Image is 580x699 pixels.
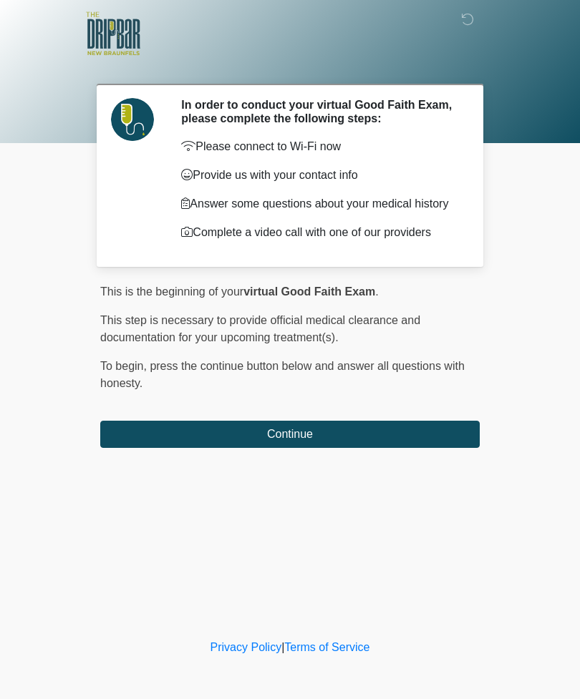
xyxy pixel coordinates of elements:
[181,224,458,241] p: Complete a video call with one of our providers
[243,285,375,298] strong: virtual Good Faith Exam
[281,641,284,653] a: |
[211,641,282,653] a: Privacy Policy
[111,98,154,141] img: Agent Avatar
[181,195,458,212] p: Answer some questions about your medical history
[100,360,465,389] span: press the continue button below and answer all questions with honesty.
[375,285,378,298] span: .
[100,360,150,372] span: To begin,
[181,167,458,184] p: Provide us with your contact info
[100,314,420,343] span: This step is necessary to provide official medical clearance and documentation for your upcoming ...
[100,421,480,448] button: Continue
[181,98,458,125] h2: In order to conduct your virtual Good Faith Exam, please complete the following steps:
[100,285,243,298] span: This is the beginning of your
[86,11,140,57] img: The DRIPBaR - New Braunfels Logo
[284,641,369,653] a: Terms of Service
[181,138,458,155] p: Please connect to Wi-Fi now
